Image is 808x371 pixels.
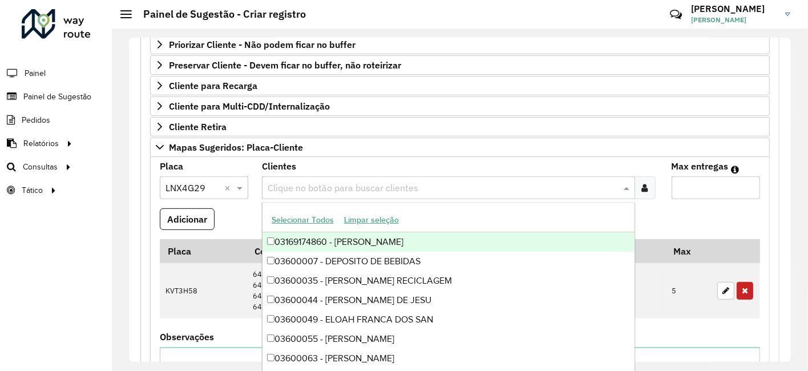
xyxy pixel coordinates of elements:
[666,263,712,318] td: 5
[150,55,770,75] a: Preservar Cliente - Devem ficar no buffer, não roteirizar
[132,8,306,21] h2: Painel de Sugestão - Criar registro
[262,232,635,252] div: 03169174860 - [PERSON_NAME]
[150,117,770,136] a: Cliente Retira
[262,159,296,173] label: Clientes
[262,271,635,291] div: 03600035 - [PERSON_NAME] RECICLAGEM
[23,91,91,103] span: Painel de Sugestão
[666,239,712,263] th: Max
[160,208,215,230] button: Adicionar
[150,35,770,54] a: Priorizar Cliente - Não podem ficar no buffer
[169,122,227,131] span: Cliente Retira
[22,184,43,196] span: Tático
[672,159,729,173] label: Max entregas
[262,329,635,349] div: 03600055 - [PERSON_NAME]
[262,291,635,310] div: 03600044 - [PERSON_NAME] DE JESU
[169,102,330,111] span: Cliente para Multi-CDD/Internalização
[664,2,688,27] a: Contato Rápido
[23,161,58,173] span: Consultas
[169,61,401,70] span: Preservar Cliente - Devem ficar no buffer, não roteirizar
[732,165,740,174] em: Máximo de clientes que serão colocados na mesma rota com os clientes informados
[247,263,473,318] td: 64617354 64621334 64666690 64698636
[247,239,473,263] th: Código Cliente
[262,310,635,329] div: 03600049 - ELOAH FRANCA DOS SAN
[25,67,46,79] span: Painel
[160,239,247,263] th: Placa
[160,263,247,318] td: KVT3H58
[23,138,59,150] span: Relatórios
[150,138,770,157] a: Mapas Sugeridos: Placa-Cliente
[160,330,214,344] label: Observações
[224,181,234,195] span: Clear all
[266,211,339,229] button: Selecionar Todos
[262,252,635,271] div: 03600007 - DEPOSITO DE BEBIDAS
[150,96,770,116] a: Cliente para Multi-CDD/Internalização
[169,143,303,152] span: Mapas Sugeridos: Placa-Cliente
[169,81,257,90] span: Cliente para Recarga
[691,3,777,14] h3: [PERSON_NAME]
[262,349,635,368] div: 03600063 - [PERSON_NAME]
[150,76,770,95] a: Cliente para Recarga
[339,211,404,229] button: Limpar seleção
[160,159,183,173] label: Placa
[691,15,777,25] span: [PERSON_NAME]
[169,40,355,49] span: Priorizar Cliente - Não podem ficar no buffer
[22,114,50,126] span: Pedidos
